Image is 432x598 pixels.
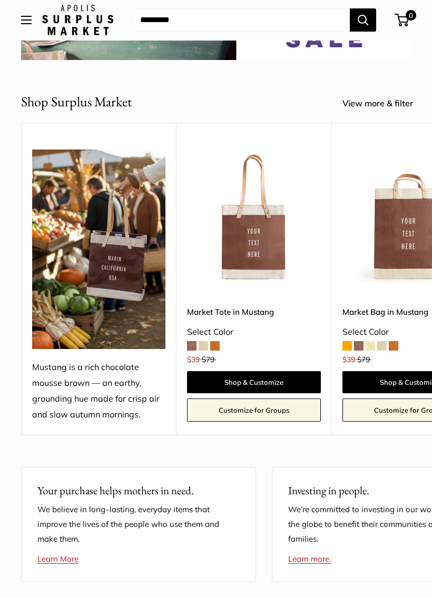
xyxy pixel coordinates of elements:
[32,150,165,350] img: Mustang is a rich chocolate mousse brown — an earthy, grounding hue made for crisp air and slow a...
[202,355,214,365] span: $79
[187,150,321,284] a: Market Tote in MustangMarket Tote in Mustang
[37,503,240,547] p: We believe in long–lasting, everyday items that improve the lives of the people who use them and ...
[37,554,78,564] a: Learn More
[342,96,425,112] a: View more & filter
[132,9,350,32] input: Search...
[350,9,376,32] button: Search
[32,360,165,423] div: Mustang is a rich chocolate mousse brown — an earthy, grounding hue made for crisp air and slow a...
[187,306,321,318] a: Market Tote in Mustang
[21,92,132,113] h2: Shop Surplus Market
[288,554,331,564] a: Learn more.
[21,16,32,25] button: Open menu
[187,372,321,394] a: Shop & Customize
[396,14,409,27] a: 0
[406,11,416,21] span: 0
[187,150,321,284] img: Market Tote in Mustang
[187,325,321,341] div: Select Color
[187,355,200,365] span: $39
[187,399,321,422] a: Customize for Groups
[357,355,370,365] span: $79
[37,483,240,500] p: Your purchase helps mothers in need.
[42,5,113,36] img: Apolis: Surplus Market
[342,355,355,365] span: $39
